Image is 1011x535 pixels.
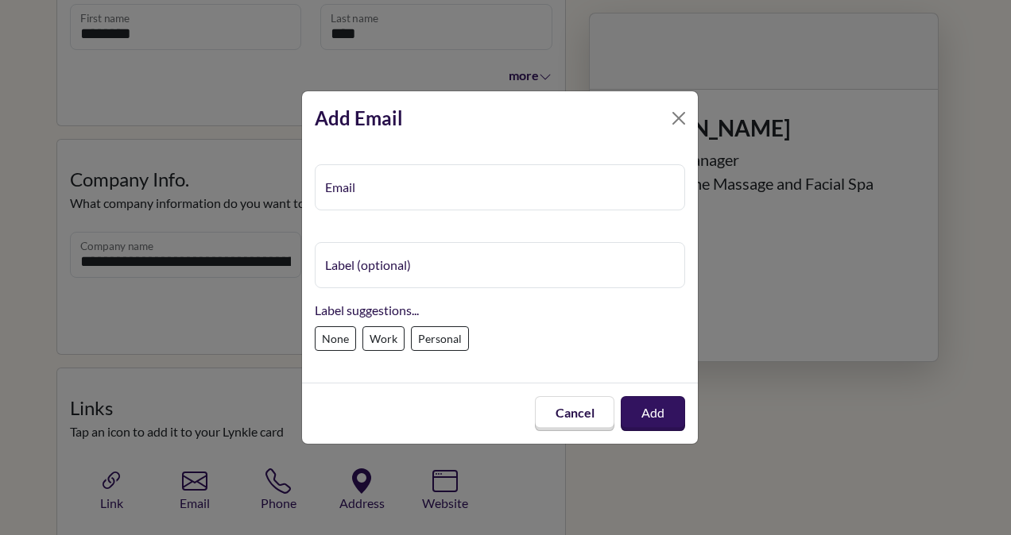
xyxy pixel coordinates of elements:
button: Cancel [535,396,614,431]
label: Personal [411,326,469,351]
span: Label suggestions... [315,302,419,318]
button: Close [666,106,691,131]
button: Add [621,396,684,431]
label: None [315,326,356,351]
label: Work [362,326,405,351]
strong: Add Email [315,106,403,129]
